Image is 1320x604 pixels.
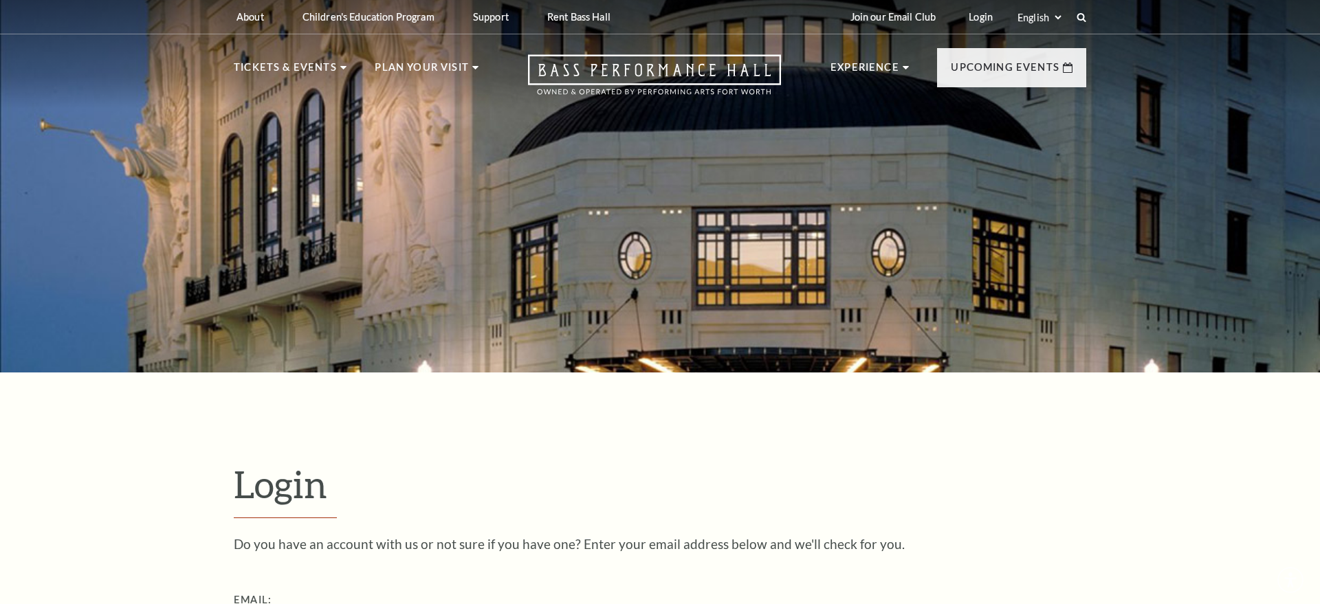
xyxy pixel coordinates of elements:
p: Tickets & Events [234,59,337,84]
p: Upcoming Events [951,59,1059,84]
p: Rent Bass Hall [547,11,610,23]
p: Plan Your Visit [375,59,469,84]
span: Login [234,462,327,506]
select: Select: [1015,11,1064,24]
p: Children's Education Program [302,11,434,23]
p: Experience [830,59,899,84]
p: About [236,11,264,23]
p: Do you have an account with us or not sure if you have one? Enter your email address below and we... [234,537,1086,550]
p: Support [473,11,509,23]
